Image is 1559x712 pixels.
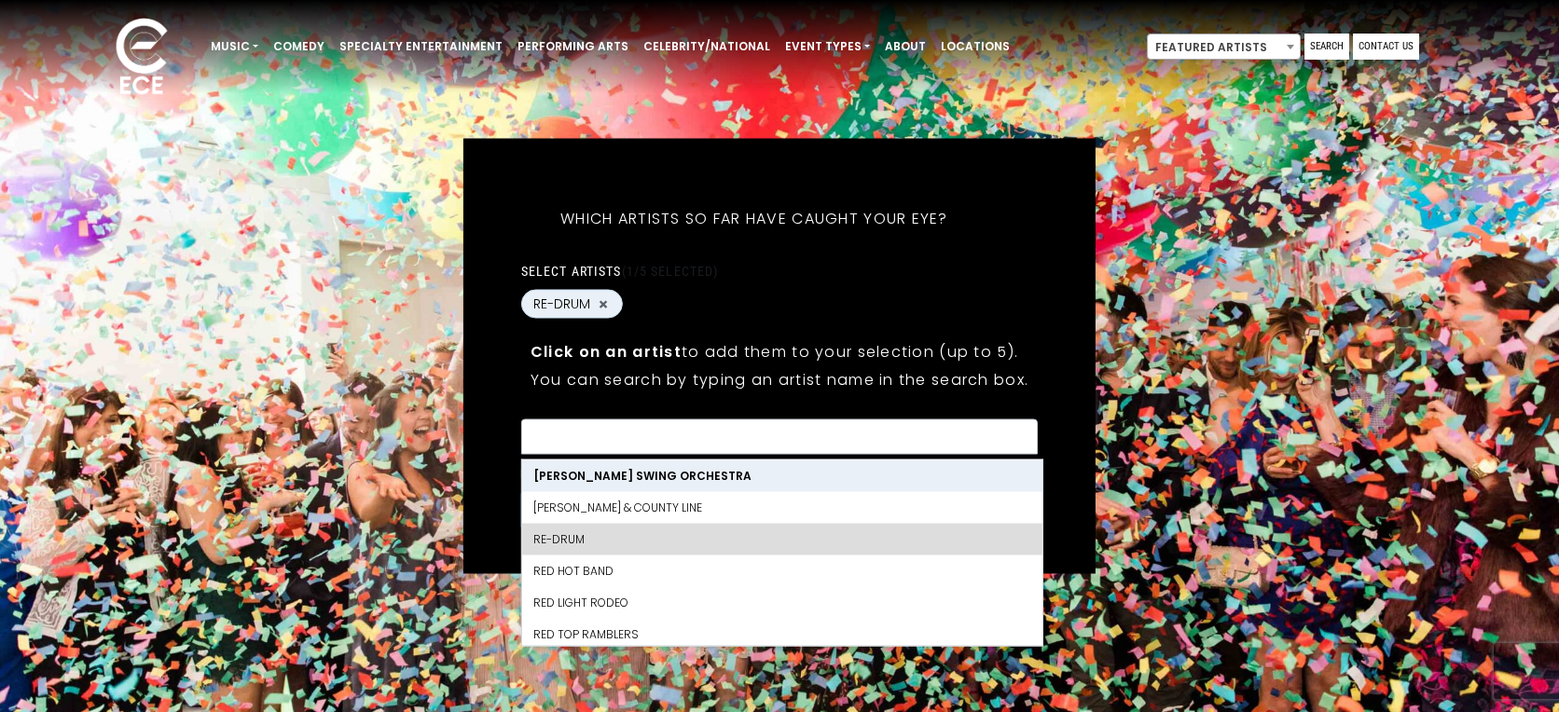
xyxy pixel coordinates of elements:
a: Locations [933,31,1017,62]
p: to add them to your selection (up to 5). [531,340,1028,363]
span: (1/5 selected) [622,264,719,279]
a: Music [203,31,266,62]
p: You can search by typing an artist name in the search box. [531,368,1028,391]
span: RE-DRUM [533,294,590,314]
li: [PERSON_NAME] Swing Orchestra [522,460,1042,492]
strong: Click on an artist [531,341,682,363]
a: Celebrity/National [636,31,778,62]
textarea: Search [533,431,1026,448]
a: About [877,31,933,62]
li: [PERSON_NAME] & County Line [522,492,1042,524]
a: Specialty Entertainment [332,31,510,62]
li: RE-DRUM [522,524,1042,555]
a: Comedy [266,31,332,62]
li: Red Top Ramblers [522,619,1042,650]
li: Red Light Rodeo [522,587,1042,619]
span: Featured Artists [1147,34,1301,60]
span: Featured Artists [1148,34,1300,61]
img: ece_new_logo_whitev2-1.png [95,13,188,103]
li: Red Hot Band [522,555,1042,587]
button: Remove RE-DRUM [596,295,611,312]
a: Search [1304,34,1349,60]
a: Contact Us [1353,34,1419,60]
h5: Which artists so far have caught your eye? [521,185,987,253]
a: Performing Arts [510,31,636,62]
a: Event Types [778,31,877,62]
label: Select artists [521,263,718,280]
